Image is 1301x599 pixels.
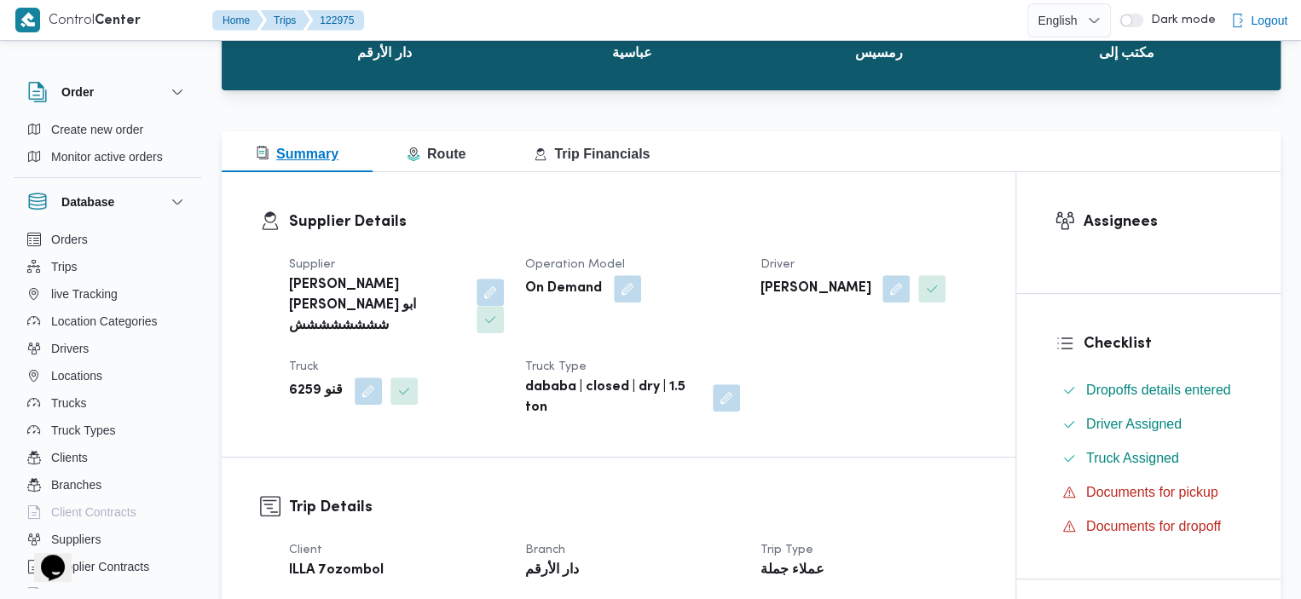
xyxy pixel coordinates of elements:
[1086,414,1182,435] span: Driver Assigned
[51,256,78,277] span: Trips
[51,420,115,441] span: Truck Types
[289,496,977,519] h3: Trip Details
[1143,14,1215,27] span: Dark mode
[1055,377,1242,404] button: Dropoffs details entered
[306,10,364,31] button: 122975
[51,393,86,413] span: Trucks
[20,143,194,170] button: Monitor active orders
[1055,411,1242,438] button: Driver Assigned
[20,253,194,280] button: Trips
[27,82,188,102] button: Order
[256,147,338,161] span: Summary
[289,381,343,401] b: قنو 6259
[1055,479,1242,506] button: Documents for pickup
[525,377,702,418] b: dababa | closed | dry | 1.5 ton
[20,417,194,444] button: Truck Types
[260,10,309,31] button: Trips
[1251,10,1287,31] span: Logout
[20,444,194,471] button: Clients
[51,529,101,550] span: Suppliers
[51,147,163,167] span: Monitor active orders
[1086,485,1218,499] span: Documents for pickup
[51,447,88,468] span: Clients
[61,192,114,212] h3: Database
[1084,332,1242,355] h3: Checklist
[51,556,149,577] span: Supplier Contracts
[407,147,465,161] span: Route
[1086,451,1179,465] span: Truck Assigned
[525,561,579,581] b: دار الأرقم
[1086,417,1182,431] span: Driver Assigned
[212,10,263,31] button: Home
[1084,210,1242,233] h3: Assignees
[760,544,813,556] span: Trip Type
[612,43,652,63] span: عباسية
[20,116,194,143] button: Create new order
[20,280,194,308] button: live Tracking
[51,366,102,386] span: Locations
[51,229,88,250] span: Orders
[20,526,194,553] button: Suppliers
[14,226,201,595] div: Database
[20,226,194,253] button: Orders
[1223,3,1294,37] button: Logout
[27,192,188,212] button: Database
[525,361,587,372] span: Truck Type
[760,561,824,581] b: عملاء جملة
[20,471,194,498] button: Branches
[20,553,194,580] button: Supplier Contracts
[289,361,319,372] span: Truck
[20,362,194,389] button: Locations
[525,259,625,270] span: Operation Model
[20,308,194,335] button: Location Categories
[289,544,322,556] span: Client
[1086,383,1231,397] span: Dropoffs details entered
[51,311,158,331] span: Location Categories
[1086,519,1221,533] span: Documents for dropoff
[20,498,194,526] button: Client Contracts
[20,335,194,362] button: Drivers
[95,14,141,27] b: Center
[51,284,118,304] span: live Tracking
[1098,43,1154,63] span: مكتب إلى
[760,259,795,270] span: Driver
[1086,380,1231,400] span: Dropoffs details entered
[61,82,94,102] h3: Order
[534,147,650,161] span: Trip Financials
[525,279,602,299] b: On Demand
[51,338,89,359] span: Drivers
[289,210,977,233] h3: Supplier Details
[289,561,384,581] b: ILLA 7ozombol
[760,279,870,299] b: [PERSON_NAME]
[51,119,143,140] span: Create new order
[1086,448,1179,469] span: Truck Assigned
[525,544,565,556] span: Branch
[1086,482,1218,503] span: Documents for pickup
[357,43,411,63] span: دار الأرقم
[14,116,201,177] div: Order
[855,43,903,63] span: رمسيس
[289,259,335,270] span: Supplier
[1055,445,1242,472] button: Truck Assigned
[20,389,194,417] button: Trucks
[15,8,40,32] img: X8yXhbKr1z7QwAAAABJRU5ErkJggg==
[289,275,465,337] b: [PERSON_NAME] [PERSON_NAME] ابو شششششششش
[51,502,136,522] span: Client Contracts
[51,475,101,495] span: Branches
[17,531,72,582] iframe: chat widget
[1086,516,1221,537] span: Documents for dropoff
[1055,513,1242,540] button: Documents for dropoff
